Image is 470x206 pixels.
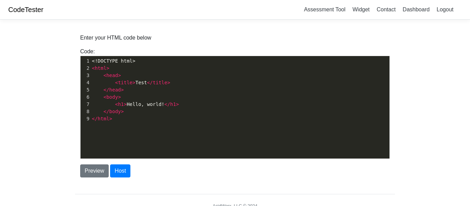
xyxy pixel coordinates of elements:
span: title [153,80,167,85]
div: 6 [81,94,90,101]
span: </ [164,101,170,107]
span: head [106,73,118,78]
button: Host [110,164,130,177]
span: > [106,65,109,71]
span: < [104,73,106,78]
span: h1 [170,101,176,107]
span: < [104,94,106,100]
span: > [109,116,112,121]
span: title [118,80,132,85]
span: > [121,87,124,93]
a: Logout [434,4,456,15]
div: 4 [81,79,90,86]
div: 5 [81,86,90,94]
div: 1 [81,57,90,65]
div: 2 [81,65,90,72]
span: </ [92,116,98,121]
span: Test [92,80,170,85]
span: </ [104,109,109,114]
p: Enter your HTML code below [80,34,390,42]
span: < [92,65,95,71]
span: > [176,101,179,107]
span: </ [147,80,153,85]
div: Code: [75,47,395,159]
span: head [109,87,121,93]
div: 9 [81,115,90,122]
div: 8 [81,108,90,115]
span: > [124,101,127,107]
a: Contact [374,4,398,15]
button: Preview [80,164,109,177]
div: 3 [81,72,90,79]
span: > [121,109,124,114]
span: > [118,73,121,78]
span: html [95,65,106,71]
span: body [109,109,121,114]
span: </ [104,87,109,93]
div: 7 [81,101,90,108]
a: CodeTester [8,6,43,13]
a: Dashboard [400,4,432,15]
span: < [115,101,118,107]
span: > [118,94,121,100]
span: <!DOCTYPE html> [92,58,135,64]
span: html [98,116,109,121]
a: Widget [350,4,372,15]
span: Hello, world! [92,101,179,107]
a: Assessment Tool [301,4,348,15]
span: h1 [118,101,124,107]
span: > [132,80,135,85]
span: > [167,80,170,85]
span: < [115,80,118,85]
span: body [106,94,118,100]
